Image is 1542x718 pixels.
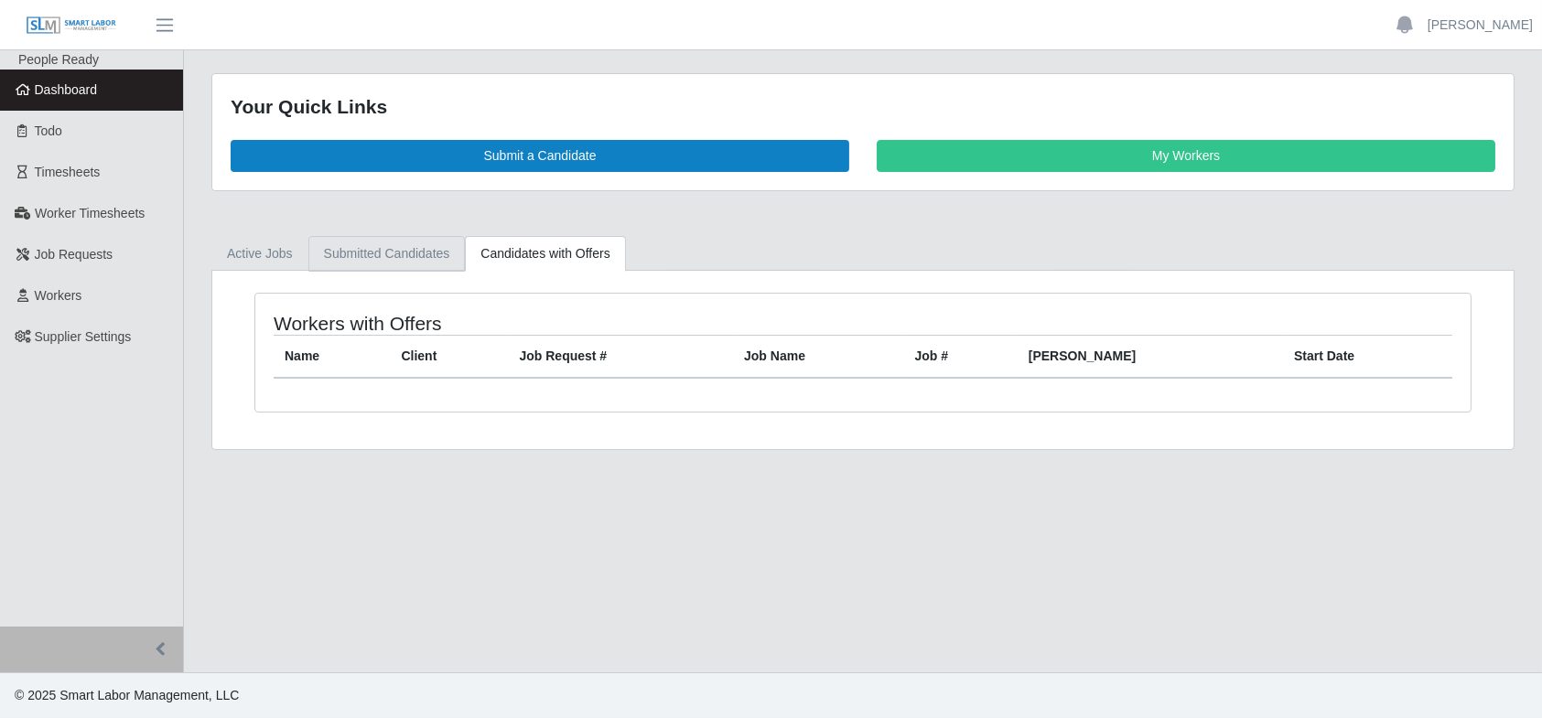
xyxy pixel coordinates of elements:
[308,236,466,272] a: Submitted Candidates
[35,206,145,220] span: Worker Timesheets
[35,165,101,179] span: Timesheets
[1428,16,1533,35] a: [PERSON_NAME]
[274,312,749,335] h4: Workers with Offers
[211,236,308,272] a: Active Jobs
[877,140,1495,172] a: My Workers
[231,140,849,172] a: Submit a Candidate
[508,335,733,378] th: Job Request #
[35,329,132,344] span: Supplier Settings
[733,335,904,378] th: Job Name
[904,335,1018,378] th: Job #
[231,92,1495,122] div: Your Quick Links
[26,16,117,36] img: SLM Logo
[1283,335,1452,378] th: Start Date
[390,335,508,378] th: Client
[35,123,62,138] span: Todo
[274,335,390,378] th: Name
[465,236,625,272] a: Candidates with Offers
[1018,335,1283,378] th: [PERSON_NAME]
[18,52,99,67] span: People Ready
[15,688,239,702] span: © 2025 Smart Labor Management, LLC
[35,82,98,97] span: Dashboard
[35,247,113,262] span: Job Requests
[35,288,82,303] span: Workers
